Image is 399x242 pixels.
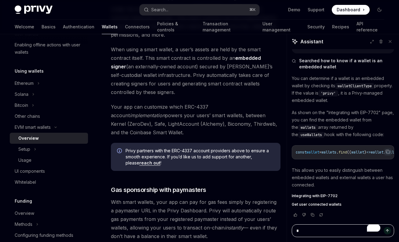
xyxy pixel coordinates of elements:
[336,150,339,155] span: .
[10,177,88,188] a: Whitelabel
[10,39,88,58] a: Enabling offline actions with user wallets
[15,80,34,87] div: Ethereum
[321,91,336,96] span: 'privy'
[10,155,88,166] a: Usage
[15,232,73,239] div: Configuring funding methods
[337,7,360,13] span: Dashboard
[347,150,351,155] span: ((
[10,208,88,219] a: Overview
[15,179,36,186] div: Whitelabel
[296,150,306,155] span: const
[339,150,347,155] span: find
[292,202,394,207] a: Get user connected wallets
[130,112,165,118] em: implementation
[292,193,394,198] a: Integrating with EIP-7702
[15,102,28,109] div: Bitcoin
[42,20,56,34] a: Basics
[351,150,364,155] span: wallet
[301,125,316,130] span: wallets
[292,224,394,237] textarea: To enrich screen reader interactions, please activate Accessibility in Grammarly extension settings
[307,20,325,34] a: Security
[140,4,260,15] button: Search...⌘K
[15,67,44,75] h5: Using wallets
[15,197,32,205] h5: Funding
[15,221,32,228] div: Methods
[292,193,338,198] span: Integrating with EIP-7702
[301,132,322,137] span: useWallets
[357,20,384,34] a: API reference
[366,150,371,155] span: =>
[111,198,280,240] span: With smart wallets, your app can pay for gas fees simply by registering a paymaster URL in the Pr...
[15,20,34,34] a: Welcome
[288,7,300,13] a: Demo
[300,38,323,45] span: Assistant
[371,150,383,155] span: wallet
[338,84,372,88] span: walletClientType
[139,160,160,166] a: reach out
[102,20,118,34] a: Wallets
[292,202,342,207] span: Get user connected wallets
[292,75,394,104] p: You can determine if a wallet is an embedded wallet by checking its property. If the value is , i...
[10,166,88,177] a: UI components
[126,148,274,166] span: Privy partners with the ERC-4337 account providers above to ensure a smooth experience. If you’d ...
[10,230,88,241] a: Configuring funding methods
[151,6,168,13] div: Search...
[383,150,386,155] span: .
[157,20,195,34] a: Policies & controls
[364,150,366,155] span: )
[15,5,53,14] img: dark logo
[125,20,150,34] a: Connectors
[384,227,391,234] button: Send message
[292,167,394,189] p: This allows you to easily distinguish between embedded wallets and external wallets a user has co...
[15,113,40,120] div: Other chains
[375,5,384,15] button: Toggle dark mode
[203,20,255,34] a: Transaction management
[117,148,123,154] svg: Info
[15,41,84,56] div: Enabling offline actions with user wallets
[18,135,39,142] div: Overview
[15,91,28,98] div: Solana
[319,150,321,155] span: =
[15,210,34,217] div: Overview
[332,20,349,34] a: Recipes
[111,186,206,194] span: Gas sponsorship with paymasters
[111,45,280,96] span: When using a smart wallet, a user’s assets are held by the smart contract itself. This smart cont...
[111,103,280,137] span: Your app can customize which ERC-4337 account powers your users’ smart wallets, between Kernel (Z...
[249,7,256,12] span: ⌘ K
[308,7,324,13] a: Support
[63,20,94,34] a: Authentication
[10,111,88,122] a: Other chains
[384,148,392,156] button: Copy the contents from the code block
[332,5,370,15] a: Dashboard
[306,150,319,155] span: wallet
[262,20,300,34] a: User management
[18,146,30,153] div: Setup
[18,157,31,164] div: Usage
[292,109,394,138] p: As shown on the "Integrating with EIP-7702" page, you can find the embedded wallet from the array...
[299,58,394,70] span: Searched how to know if a wallet is an embedded wallet
[321,150,336,155] span: wallets
[15,124,51,131] div: EVM smart wallets
[15,168,45,175] div: UI components
[10,133,88,144] a: Overview
[292,58,394,70] button: Searched how to know if a wallet is an embedded wallet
